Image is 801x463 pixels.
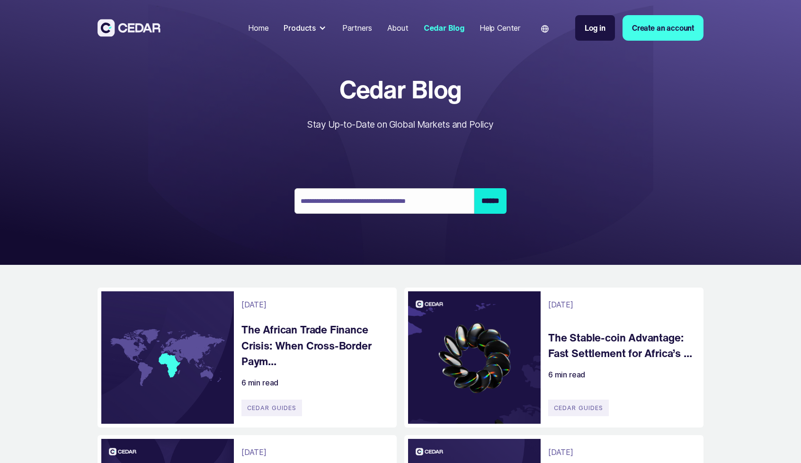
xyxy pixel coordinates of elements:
[241,400,302,416] div: Cedar Guides
[424,22,464,34] div: Cedar Blog
[575,15,615,41] a: Log in
[585,22,605,34] div: Log in
[342,22,372,34] div: Partners
[248,22,268,34] div: Home
[548,369,585,380] div: 6 min read
[480,22,520,34] div: Help Center
[383,17,412,38] a: About
[280,18,331,37] div: Products
[244,17,272,38] a: Home
[541,25,549,33] img: world icon
[241,322,387,369] a: The African Trade Finance Crisis: When Cross-Border Paym...
[623,15,703,41] a: Create an account
[387,22,409,34] div: About
[241,299,267,310] div: [DATE]
[548,400,609,416] div: Cedar Guides
[284,22,316,34] div: Products
[548,330,694,361] a: The Stable-coin Advantage: Fast Settlement for Africa’s ...
[307,119,493,130] span: Stay Up-to-Date on Global Markets and Policy
[548,299,573,310] div: [DATE]
[420,17,468,38] a: Cedar Blog
[476,17,524,38] a: Help Center
[338,17,376,38] a: Partners
[307,76,493,103] span: Cedar Blog
[241,446,267,458] div: [DATE]
[548,446,573,458] div: [DATE]
[241,377,278,388] div: 6 min read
